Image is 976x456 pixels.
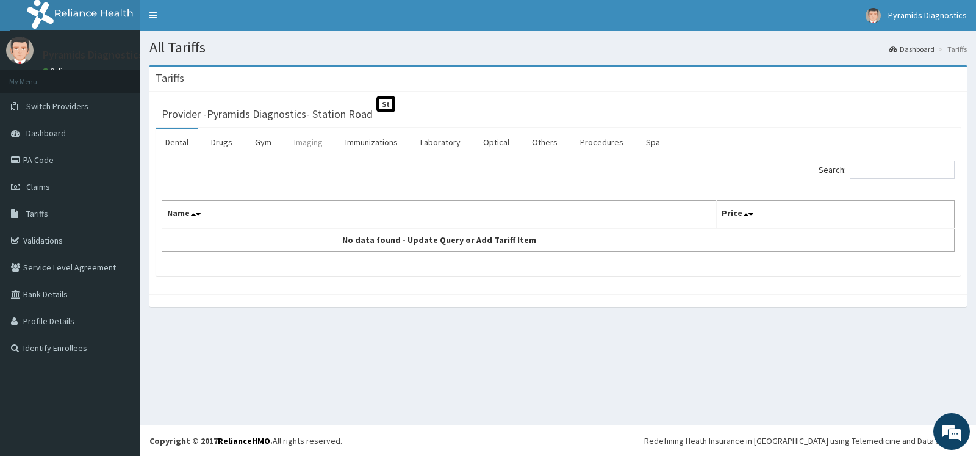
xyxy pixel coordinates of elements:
strong: Copyright © 2017 . [149,435,273,446]
footer: All rights reserved. [140,425,976,456]
a: Drugs [201,129,242,155]
span: Dashboard [26,128,66,139]
input: Search: [850,161,955,179]
li: Tariffs [936,44,967,54]
a: Imaging [284,129,332,155]
h1: All Tariffs [149,40,967,56]
img: User Image [866,8,881,23]
a: Others [522,129,567,155]
img: User Image [6,37,34,64]
a: Immunizations [335,129,407,155]
p: Pyramids Diagnostics [43,49,143,60]
span: St [376,96,395,112]
span: Switch Providers [26,101,88,112]
span: Tariffs [26,208,48,219]
a: Optical [473,129,519,155]
span: Claims [26,181,50,192]
a: Online [43,67,72,75]
td: No data found - Update Query or Add Tariff Item [162,228,717,252]
a: Dental [156,129,198,155]
a: Spa [636,129,670,155]
th: Name [162,201,717,229]
a: Procedures [570,129,633,155]
a: Dashboard [889,44,935,54]
a: RelianceHMO [218,435,270,446]
label: Search: [819,161,955,179]
th: Price [717,201,955,229]
h3: Tariffs [156,73,184,84]
a: Laboratory [411,129,470,155]
a: Gym [245,129,281,155]
div: Redefining Heath Insurance in [GEOGRAPHIC_DATA] using Telemedicine and Data Science! [644,435,967,447]
h3: Provider - Pyramids Diagnostics- Station Road [162,109,373,120]
span: Pyramids Diagnostics [888,10,967,21]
